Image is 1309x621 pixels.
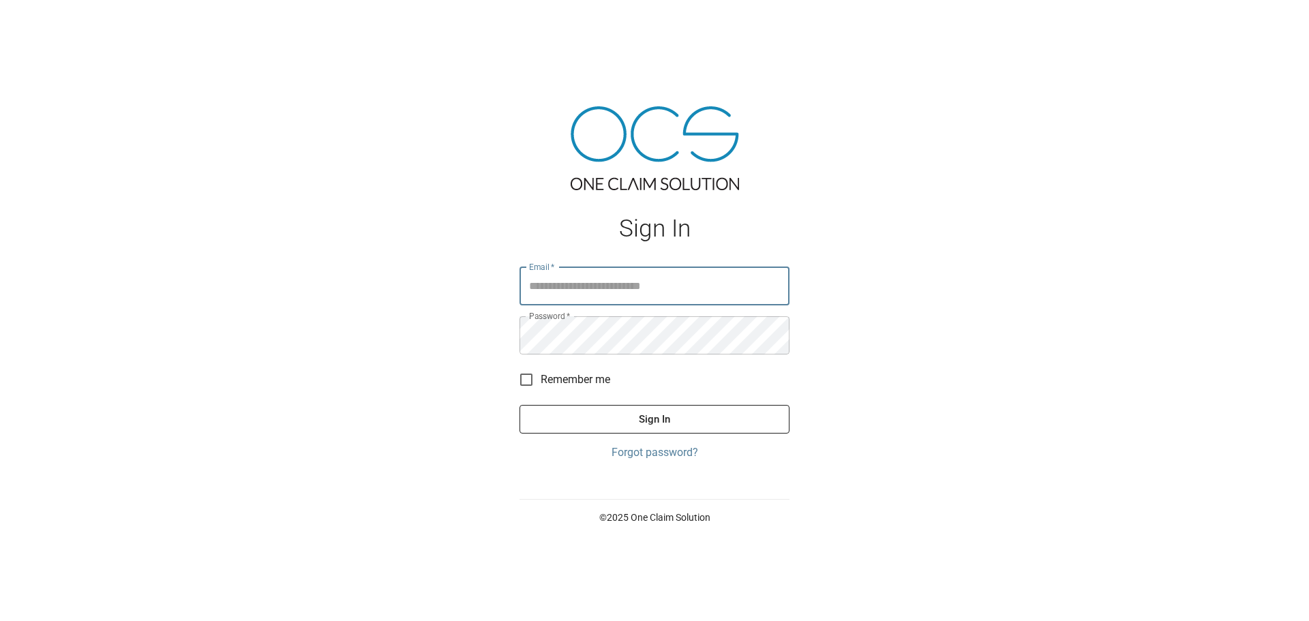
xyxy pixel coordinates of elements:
img: ocs-logo-tra.png [571,106,739,190]
button: Sign In [520,405,789,434]
span: Remember me [541,372,610,388]
label: Email [529,261,555,273]
img: ocs-logo-white-transparent.png [16,8,71,35]
label: Password [529,310,570,322]
a: Forgot password? [520,444,789,461]
p: © 2025 One Claim Solution [520,511,789,524]
h1: Sign In [520,215,789,243]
